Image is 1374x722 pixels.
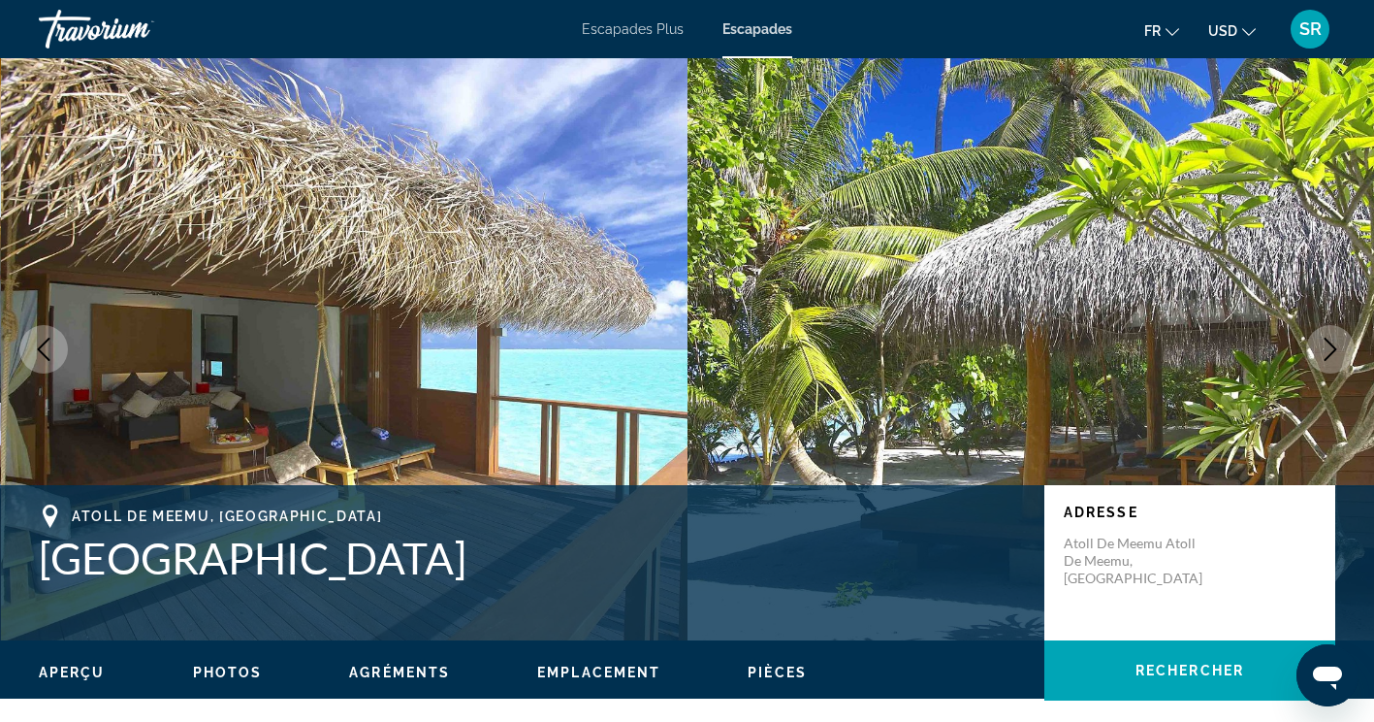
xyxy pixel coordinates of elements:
span: Emplacement [537,665,660,680]
span: Rechercher [1135,663,1244,678]
span: Agréments [349,665,450,680]
span: Photos [193,665,263,680]
button: Changer la langue [1144,16,1179,45]
iframe: Bouton de lancement de la fenêtre de messagerie [1296,644,1358,706]
p: Atoll de Meemu Atoll de Meemu, [GEOGRAPHIC_DATA] [1064,535,1219,587]
span: Pièces [748,665,807,680]
a: Travorium [39,4,233,54]
button: Rechercher [1044,640,1335,701]
button: Emplacement [537,664,660,681]
button: Photos [193,664,263,681]
button: Menu utilisateur [1285,9,1335,49]
span: USD [1208,23,1237,39]
button: Image précédente [19,325,68,374]
a: Escapades Plus [582,21,684,37]
span: Atoll de Meemu, [GEOGRAPHIC_DATA] [72,509,382,524]
p: Adresse [1064,505,1316,520]
button: Image suivante [1306,325,1355,374]
span: Aperçu [39,665,106,680]
span: SR [1299,19,1322,39]
h1: [GEOGRAPHIC_DATA] [39,533,1025,583]
button: Changer de devise [1208,16,1256,45]
button: Agréments [349,664,450,681]
button: Aperçu [39,664,106,681]
button: Pièces [748,664,807,681]
a: Escapades [722,21,792,37]
span: Fr [1144,23,1161,39]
